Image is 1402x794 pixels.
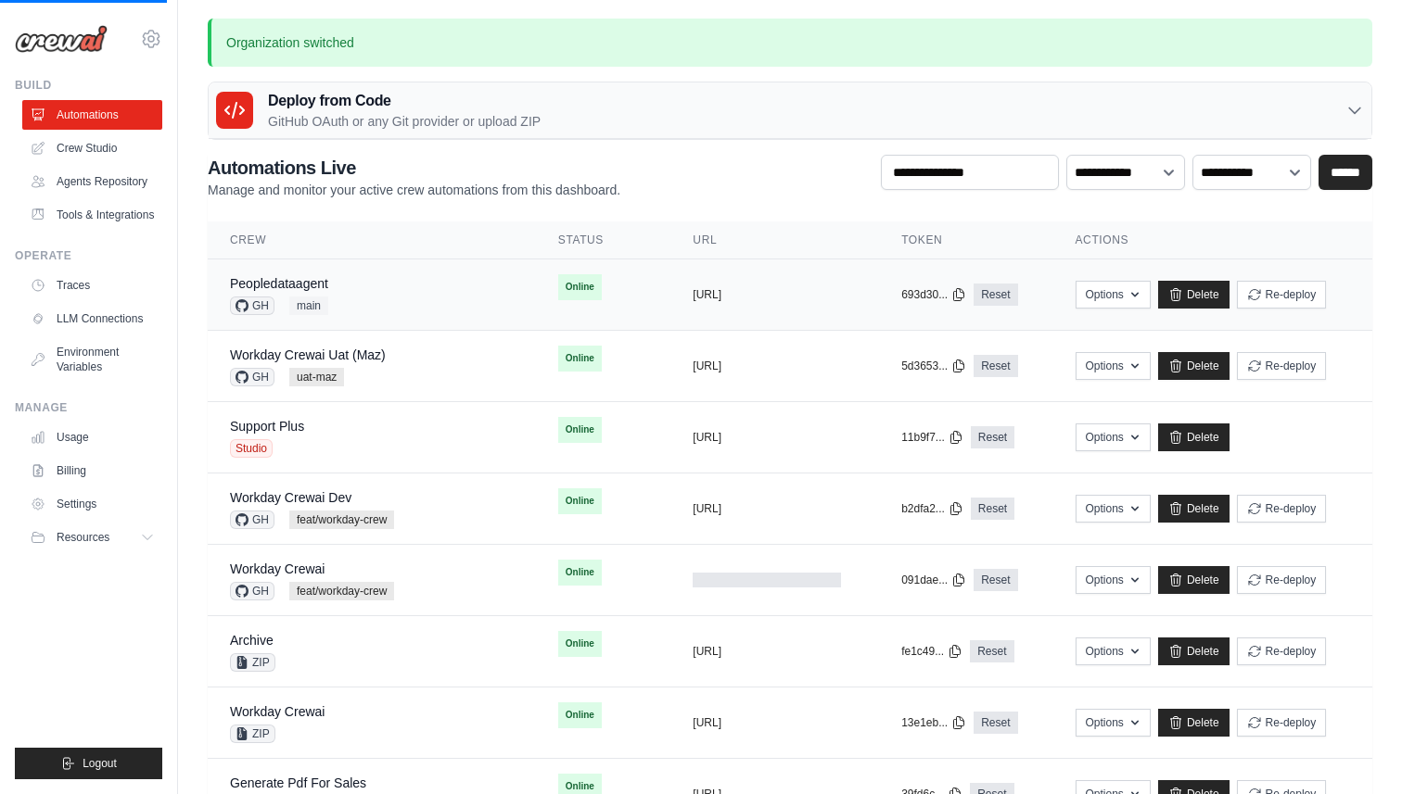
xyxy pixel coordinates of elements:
[22,489,162,519] a: Settings
[22,337,162,382] a: Environment Variables
[230,490,351,505] a: Workday Crewai Dev
[230,653,275,672] span: ZIP
[901,644,962,659] button: fe1c49...
[974,712,1017,734] a: Reset
[15,748,162,779] button: Logout
[879,221,1052,259] th: Token
[230,775,366,790] a: Generate Pdf For Sales
[558,417,602,443] span: Online
[1158,637,1230,665] a: Delete
[230,561,325,576] a: Workday Crewai
[22,456,162,485] a: Billing
[230,725,275,743] span: ZIP
[901,430,963,445] button: 11b9f7...
[971,426,1014,448] a: Reset
[1076,709,1151,737] button: Options
[230,368,274,386] span: GH
[1237,637,1327,665] button: Re-deploy
[1158,709,1230,737] a: Delete
[558,702,602,728] span: Online
[1237,352,1327,380] button: Re-deploy
[1237,709,1327,737] button: Re-deploy
[208,221,536,259] th: Crew
[971,498,1014,520] a: Reset
[1076,495,1151,523] button: Options
[1237,495,1327,523] button: Re-deploy
[901,287,966,302] button: 693d30...
[15,400,162,415] div: Manage
[230,296,274,315] span: GH
[22,167,162,196] a: Agents Repository
[974,569,1017,591] a: Reset
[230,704,325,719] a: Workday Crewai
[974,284,1017,306] a: Reset
[15,78,162,93] div: Build
[22,304,162,334] a: LLM Connections
[1158,566,1230,594] a: Delete
[901,501,963,516] button: b2dfa2...
[1076,281,1151,309] button: Options
[1158,423,1230,451] a: Delete
[15,25,108,53] img: Logo
[1076,637,1151,665] button: Options
[22,100,162,130] a: Automations
[289,582,394,600] span: feat/workday-crew
[22,523,162,552] button: Resources
[268,90,541,112] h3: Deploy from Code
[22,200,162,230] a: Tools & Integrations
[230,276,328,291] a: Peopledataagent
[1309,705,1402,794] div: Widget de chat
[1053,221,1372,259] th: Actions
[22,271,162,300] a: Traces
[558,346,602,372] span: Online
[558,631,602,657] span: Online
[901,359,966,373] button: 5d3653...
[22,133,162,163] a: Crew Studio
[230,633,274,648] a: Archive
[22,422,162,452] a: Usage
[974,355,1017,377] a: Reset
[558,488,602,514] span: Online
[230,347,386,362] a: Workday Crewai Uat (Maz)
[901,573,966,587] button: 091dae...
[208,155,620,181] h2: Automations Live
[1237,566,1327,594] button: Re-deploy
[901,715,966,730] button: 13e1eb...
[1076,352,1151,380] button: Options
[268,112,541,131] p: GitHub OAuth or any Git provider or upload ZIP
[536,221,671,259] th: Status
[1076,423,1151,451] button: Options
[83,756,117,771] span: Logout
[1309,705,1402,794] iframe: Chat Widget
[1158,352,1230,380] a: Delete
[558,560,602,586] span: Online
[289,510,394,529] span: feat/workday-crew
[230,419,304,434] a: Support Plus
[230,439,273,458] span: Studio
[670,221,879,259] th: URL
[1158,495,1230,523] a: Delete
[15,248,162,263] div: Operate
[230,582,274,600] span: GH
[208,19,1372,67] p: Organization switched
[970,640,1013,662] a: Reset
[289,368,344,386] span: uat-maz
[1237,281,1327,309] button: Re-deploy
[558,274,602,300] span: Online
[289,296,328,315] span: main
[1076,566,1151,594] button: Options
[208,181,620,199] p: Manage and monitor your active crew automations from this dashboard.
[230,510,274,529] span: GH
[57,530,109,545] span: Resources
[1158,281,1230,309] a: Delete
